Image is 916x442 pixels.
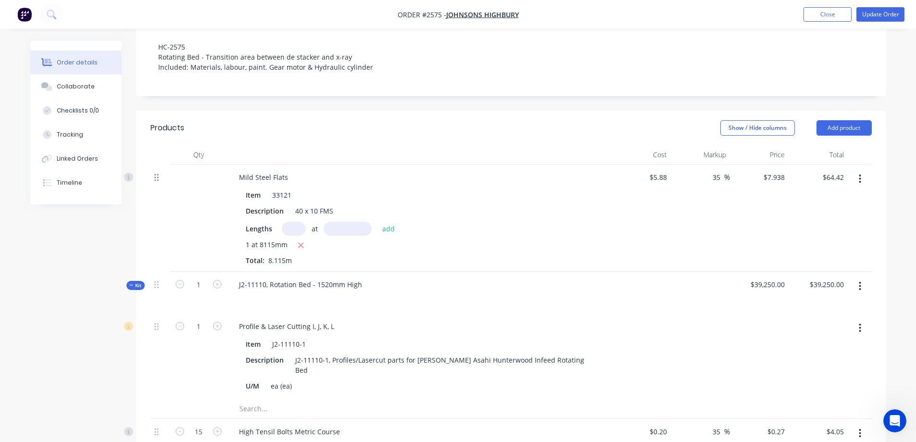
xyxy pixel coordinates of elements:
div: Linked Orders [57,154,98,163]
p: Active [47,12,66,22]
span: Total: [246,256,264,265]
button: Update Order [856,7,904,22]
button: Show / Hide columns [720,120,795,136]
div: J2-11110, Rotation Bed - 1520mm High [231,278,370,291]
div: Hi there, PO 225 may have already been approved in Xero, or a modification may have been applied ... [15,29,150,86]
span: % [724,172,730,183]
a: Johnsons Highbury [446,10,519,19]
iframe: Intercom live chat [883,409,906,432]
button: Checklists 0/0 [30,99,122,123]
div: 33121 [268,188,295,202]
div: 40 x 10 FMS [291,204,337,218]
div: Collaborate [57,82,95,91]
button: Timeline [30,171,122,195]
button: Linked Orders [30,147,122,171]
div: Tracking [57,130,83,139]
span: Lengths [246,224,272,234]
button: Tracking [30,123,122,147]
div: Just to clarify — we’re able to change the Required Date for Sales Orders directly. However, for ... [8,206,158,322]
span: at [312,224,318,234]
img: Profile image for Maricar [27,5,43,21]
div: Description [242,204,288,218]
button: Emoji picker [15,315,23,323]
input: Search... [239,399,431,418]
div: Maricar says… [8,24,185,100]
h1: Maricar [47,5,75,12]
button: go back [6,4,25,22]
div: J2-11110-1, Profiles/Lasercut parts for [PERSON_NAME] Asahi Hunterwood Infeed Rotating Bed [291,353,594,377]
div: Just to clarify — we’re able to change the Required Date for Sales Orders directly. However, for ... [15,212,150,316]
div: Maricar says… [8,206,185,343]
div: Description [242,353,288,367]
div: Mild Steel Flats [231,170,296,184]
div: High Tensil Bolts Metric Course [231,425,348,439]
div: U/M [242,379,263,393]
button: Close [803,7,852,22]
div: Last week [PERSON_NAME] would do something her end to allow it to push through? [35,159,185,199]
div: Item [242,337,264,351]
button: Gif picker [30,315,38,323]
span: 8.115m [264,256,296,265]
span: Order #2575 - [398,10,446,19]
span: % [724,426,730,437]
div: Profile & Laser Cutting I, J, K, L [231,319,342,333]
span: Kit [129,282,142,289]
div: HC-2575 Rotating Bed - Transition area between de stacker and x-ray Included: Materials, labour, ... [151,32,872,82]
textarea: Message… [8,295,184,311]
div: Last week [PERSON_NAME] would do something her end to allow it to push through? [42,165,177,193]
button: Add product [816,120,872,136]
div: Caitlin says… [8,159,185,207]
div: Price [730,145,789,164]
div: Kit [126,281,145,290]
button: Upload attachment [46,315,53,323]
button: Send a message… [165,311,180,327]
button: add [377,222,400,235]
button: Collaborate [30,75,122,99]
div: There are some invoices that are slightly out that need to be edited so i can pay them. So i will... [42,105,177,152]
button: Order details [30,51,122,75]
div: Products [151,122,184,134]
div: Timeline [57,178,82,187]
div: Caitlin says… [8,100,185,159]
div: Markup [671,145,730,164]
span: 1 at 8115mm [246,240,288,252]
div: Checklists 0/0 [57,106,99,115]
button: Home [151,4,169,22]
div: Hi there, PO 225 may have already been approved in Xero, or a modification may have been applied ... [8,24,158,92]
div: J2-11110-1 [268,337,310,351]
div: Item [242,188,264,202]
div: ea (ea) [267,379,296,393]
div: There are some invoices that are slightly out that need to be edited so i can pay them. So i will... [35,100,185,158]
div: Cost [612,145,671,164]
div: Qty [170,145,227,164]
div: Total [789,145,848,164]
div: Close [169,4,186,21]
img: Factory [17,7,32,22]
div: Order details [57,58,98,67]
